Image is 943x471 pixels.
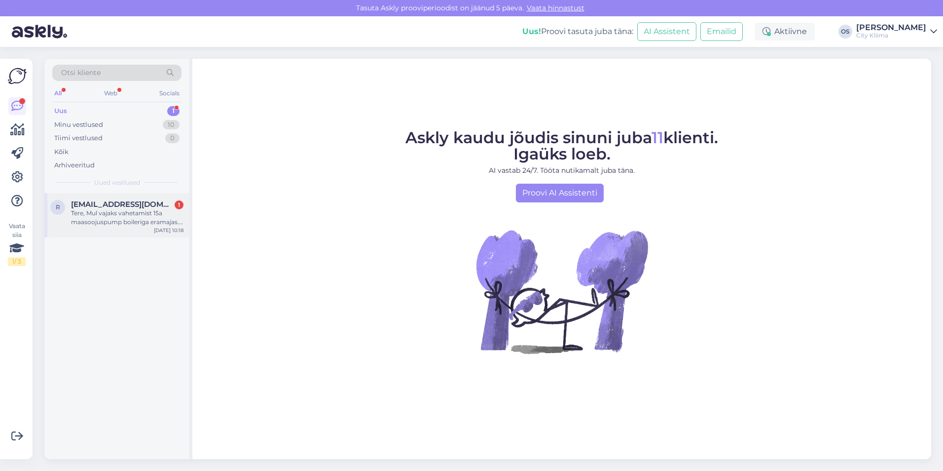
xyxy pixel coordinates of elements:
[175,200,183,209] div: 1
[102,87,119,100] div: Web
[94,178,140,187] span: Uued vestlused
[405,128,718,163] span: Askly kaudu jõudis sinuni juba klienti. Igaüks loeb.
[856,32,926,39] div: City Kliima
[54,133,103,143] div: Tiimi vestlused
[154,227,183,234] div: [DATE] 10:18
[516,184,604,202] a: Proovi AI Assistenti
[54,160,95,170] div: Arhiveeritud
[405,165,718,176] p: AI vastab 24/7. Tööta nutikamalt juba täna.
[61,68,101,78] span: Otsi kliente
[163,120,180,130] div: 10
[71,209,183,227] div: Tere, Mul vajaks vahetamist 15a maasoojuspump boileriga eramajas. Mida soovitate?
[71,200,174,209] span: rein@fcfb.eu
[856,24,926,32] div: [PERSON_NAME]
[522,26,633,38] div: Proovi tasuta juba täna:
[54,106,67,116] div: Uus
[56,203,60,211] span: r
[652,128,663,147] span: 11
[637,22,696,41] button: AI Assistent
[755,23,815,40] div: Aktiivne
[838,25,852,39] div: OS
[522,27,541,36] b: Uus!
[54,120,103,130] div: Minu vestlused
[8,67,27,85] img: Askly Logo
[157,87,181,100] div: Socials
[8,222,26,266] div: Vaata siia
[700,22,743,41] button: Emailid
[856,24,937,39] a: [PERSON_NAME]City Kliima
[8,257,26,266] div: 1 / 3
[167,106,180,116] div: 1
[52,87,64,100] div: All
[165,133,180,143] div: 0
[473,202,651,380] img: No Chat active
[524,3,587,12] a: Vaata hinnastust
[54,147,69,157] div: Kõik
